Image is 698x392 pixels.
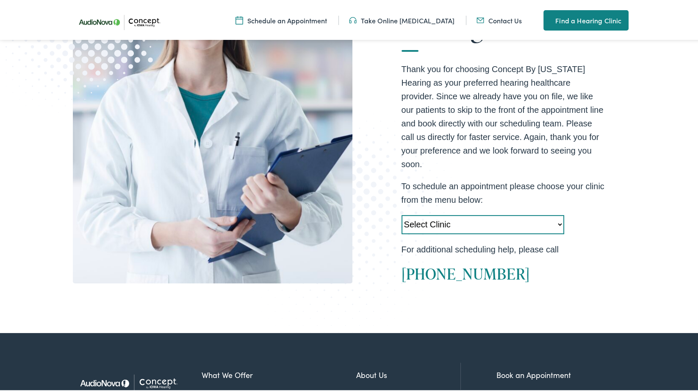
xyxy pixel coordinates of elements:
a: Contact Us [476,14,522,23]
img: utility icon [349,14,357,23]
a: Take Online [MEDICAL_DATA] [349,14,454,23]
img: utility icon [476,14,484,23]
p: To schedule an appointment please choose your clinic from the menu below: [402,178,605,205]
a: Schedule an Appointment [235,14,327,23]
span: Existing [402,11,483,39]
a: [PHONE_NUMBER] [402,261,530,283]
img: Bottom portion of a graphic image with a halftone pattern, adding to the site's aesthetic appeal. [241,111,464,342]
img: utility icon [543,14,551,24]
img: A calendar icon to schedule an appointment at Concept by Iowa Hearing. [235,14,243,23]
p: For additional scheduling help, please call [402,241,605,255]
a: What We Offer [202,367,356,379]
p: Thank you for choosing Concept By [US_STATE] Hearing as your preferred hearing healthcare provide... [402,61,605,169]
a: Book an Appointment [496,368,571,378]
a: Find a Hearing Clinic [543,8,628,29]
a: About Us [356,367,460,379]
span: Patients. [488,11,575,39]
